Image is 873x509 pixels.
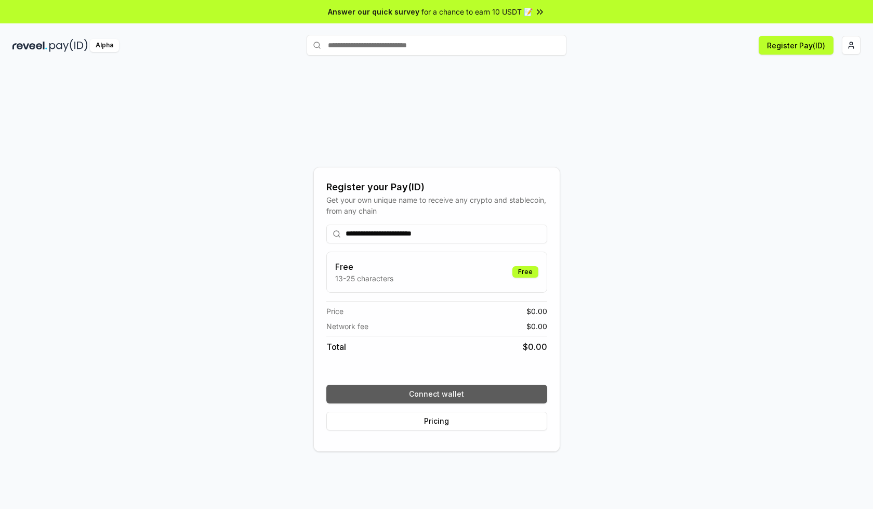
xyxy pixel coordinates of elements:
img: reveel_dark [12,39,47,52]
div: Free [512,266,538,278]
span: Price [326,306,343,317]
button: Connect wallet [326,385,547,403]
p: 13-25 characters [335,273,393,284]
span: Total [326,341,346,353]
button: Register Pay(ID) [759,36,834,55]
img: pay_id [49,39,88,52]
span: $ 0.00 [526,306,547,317]
div: Get your own unique name to receive any crypto and stablecoin, from any chain [326,194,547,216]
span: Answer our quick survey [328,6,419,17]
h3: Free [335,260,393,273]
span: Network fee [326,321,368,332]
span: $ 0.00 [526,321,547,332]
div: Register your Pay(ID) [326,180,547,194]
span: $ 0.00 [523,341,547,353]
span: for a chance to earn 10 USDT 📝 [421,6,533,17]
button: Pricing [326,412,547,430]
div: Alpha [90,39,119,52]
